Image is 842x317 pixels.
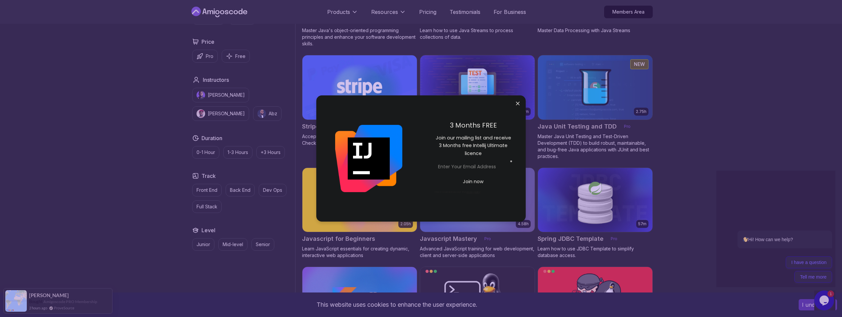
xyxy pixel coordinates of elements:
[5,290,27,312] img: provesource social proof notification image
[197,109,205,118] img: instructor img
[538,168,652,232] img: Spring JDBC Template card
[538,245,653,259] p: Learn how to use JDBC Template to simplify database access.
[604,6,653,18] a: Members Area
[638,221,646,227] p: 57m
[228,149,248,156] p: 1-3 Hours
[604,6,652,18] p: Members Area
[716,171,835,287] iframe: chat widget
[251,238,274,251] button: Senior
[29,299,43,304] span: Bought
[371,8,398,16] p: Resources
[201,134,222,142] h2: Duration
[256,241,270,248] p: Senior
[538,55,652,120] img: Java Unit Testing and TDD card
[253,106,282,121] button: instructor imgAbz
[208,92,245,98] p: [PERSON_NAME]
[29,305,47,311] span: 2 hours ago
[538,234,603,243] h2: Spring JDBC Template
[201,38,214,46] h2: Price
[208,110,245,117] p: [PERSON_NAME]
[371,8,406,21] button: Resources
[197,187,217,193] p: Front End
[419,8,436,16] a: Pricing
[420,234,477,243] h2: Javascript Mastery
[518,221,529,227] p: 4.58h
[327,8,350,16] p: Products
[302,168,417,232] img: Javascript for Beginners card
[192,200,222,213] button: Full Stack
[538,27,653,34] p: Master Data Processing with Java Streams
[302,27,417,47] p: Master Java's object-oriented programming principles and enhance your software development skills.
[302,55,417,120] img: Stripe Checkout card
[223,241,243,248] p: Mid-level
[197,91,205,99] img: instructor img
[263,187,282,193] p: Dev Ops
[230,187,250,193] p: Back End
[302,122,349,131] h2: Stripe Checkout
[192,106,249,121] button: instructor img[PERSON_NAME]
[203,76,229,84] h2: Instructors
[302,245,417,259] p: Learn JavaScript essentials for creating dynamic, interactive web applications
[302,168,417,259] a: Javascript for Beginners card2.05hJavascript for BeginnersLearn JavaScript essentials for creatin...
[201,172,216,180] h2: Track
[538,55,653,160] a: Java Unit Testing and TDD card2.75hNEWJava Unit Testing and TDDProMaster Java Unit Testing and Te...
[607,236,621,242] p: Pro
[261,149,281,156] p: +3 Hours
[192,50,218,63] button: Pro
[538,122,617,131] h2: Java Unit Testing and TDD
[636,109,646,114] p: 2.75h
[538,133,653,160] p: Master Java Unit Testing and Test-Driven Development (TDD) to build robust, maintainable, and bug...
[420,27,535,40] p: Learn how to use Java Streams to process collections of data.
[420,55,535,146] a: Java Unit Testing Essentials card38mJava Unit Testing EssentialsLearn the basics of unit testing ...
[302,234,375,243] h2: Javascript for Beginners
[814,291,835,310] iframe: chat widget
[5,297,789,312] div: This website uses cookies to enhance the user experience.
[327,8,358,21] button: Products
[218,238,247,251] button: Mid-level
[206,53,213,60] p: Pro
[257,109,266,118] img: instructor img
[192,88,249,102] button: instructor img[PERSON_NAME]
[223,146,252,159] button: 1-3 Hours
[226,184,255,196] button: Back End
[620,123,635,130] p: Pro
[799,299,837,310] button: Accept cookies
[192,184,222,196] button: Front End
[222,50,250,63] button: Free
[197,241,210,248] p: Junior
[54,305,74,311] a: ProveSource
[29,292,69,298] span: [PERSON_NAME]
[235,53,245,60] p: Free
[494,8,526,16] a: For Business
[269,110,277,117] p: Abz
[420,55,535,120] img: Java Unit Testing Essentials card
[302,55,417,146] a: Stripe Checkout card1.42hStripe CheckoutProAccept payments from your customers with Stripe Checkout.
[43,299,97,304] a: Amigoscode PRO Membership
[400,221,411,227] p: 2.05h
[259,184,287,196] button: Dev Ops
[634,61,645,68] p: NEW
[450,8,480,16] a: Testimonials
[201,226,215,234] h2: Level
[197,203,217,210] p: Full Stack
[197,149,215,156] p: 0-1 Hour
[480,236,495,242] p: Pro
[420,245,535,259] p: Advanced JavaScript training for web development, client and server-side applications
[192,146,219,159] button: 0-1 Hour
[192,238,214,251] button: Junior
[302,133,417,146] p: Accept payments from your customers with Stripe Checkout.
[538,168,653,259] a: Spring JDBC Template card57mSpring JDBC TemplateProLearn how to use JDBC Template to simplify dat...
[256,146,285,159] button: +3 Hours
